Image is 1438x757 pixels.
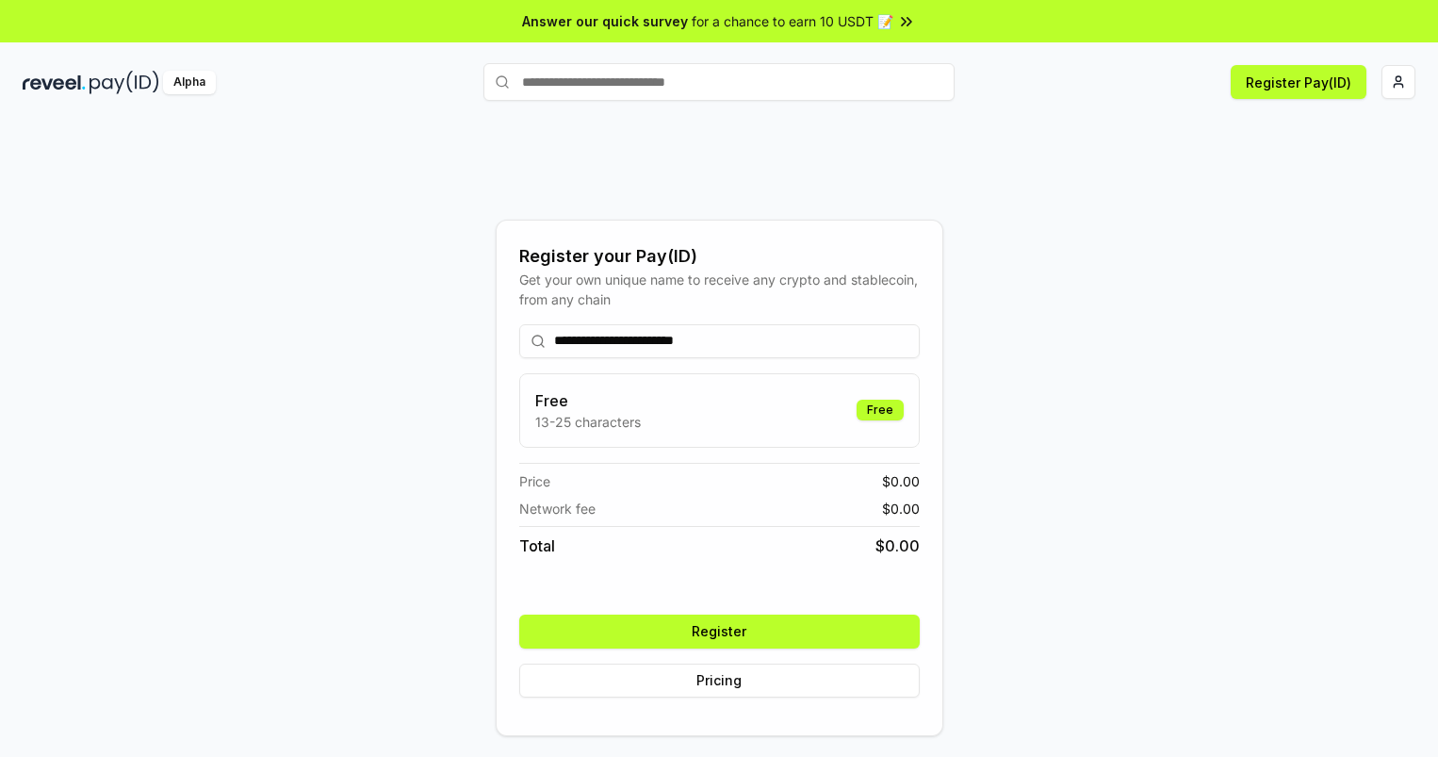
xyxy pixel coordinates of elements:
[163,71,216,94] div: Alpha
[519,471,550,491] span: Price
[692,11,893,31] span: for a chance to earn 10 USDT 📝
[535,389,641,412] h3: Free
[519,615,920,649] button: Register
[519,664,920,698] button: Pricing
[519,499,596,518] span: Network fee
[1231,65,1366,99] button: Register Pay(ID)
[857,400,904,420] div: Free
[519,535,555,557] span: Total
[535,412,641,432] p: 13-25 characters
[90,71,159,94] img: pay_id
[519,243,920,270] div: Register your Pay(ID)
[23,71,86,94] img: reveel_dark
[875,535,920,557] span: $ 0.00
[519,270,920,309] div: Get your own unique name to receive any crypto and stablecoin, from any chain
[882,499,920,518] span: $ 0.00
[522,11,688,31] span: Answer our quick survey
[882,471,920,491] span: $ 0.00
